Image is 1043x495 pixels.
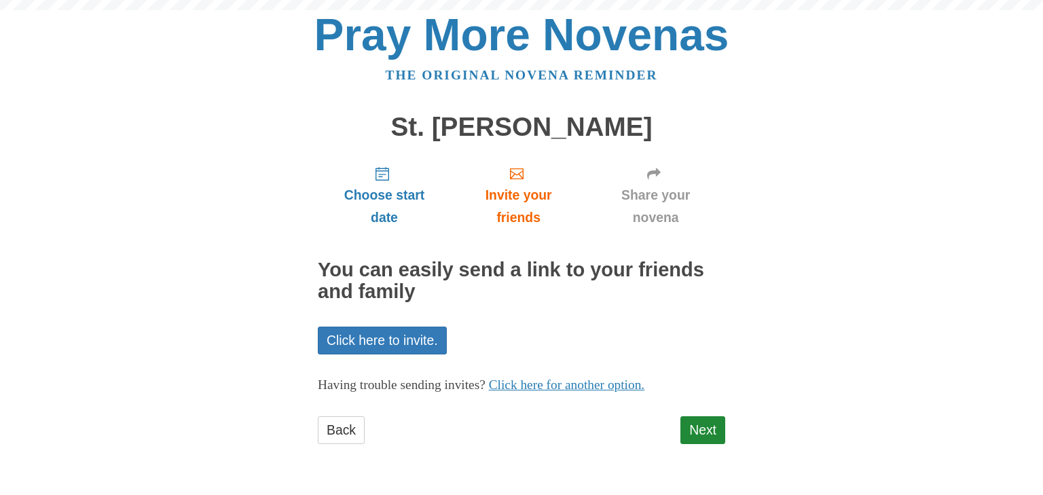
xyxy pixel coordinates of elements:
[331,184,437,229] span: Choose start date
[600,184,712,229] span: Share your novena
[314,10,729,60] a: Pray More Novenas
[680,416,725,444] a: Next
[386,68,658,82] a: The original novena reminder
[318,378,486,392] span: Having trouble sending invites?
[451,155,586,236] a: Invite your friends
[318,155,451,236] a: Choose start date
[318,259,725,303] h2: You can easily send a link to your friends and family
[489,378,645,392] a: Click here for another option.
[464,184,572,229] span: Invite your friends
[586,155,725,236] a: Share your novena
[318,327,447,354] a: Click here to invite.
[318,113,725,142] h1: St. [PERSON_NAME]
[318,416,365,444] a: Back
